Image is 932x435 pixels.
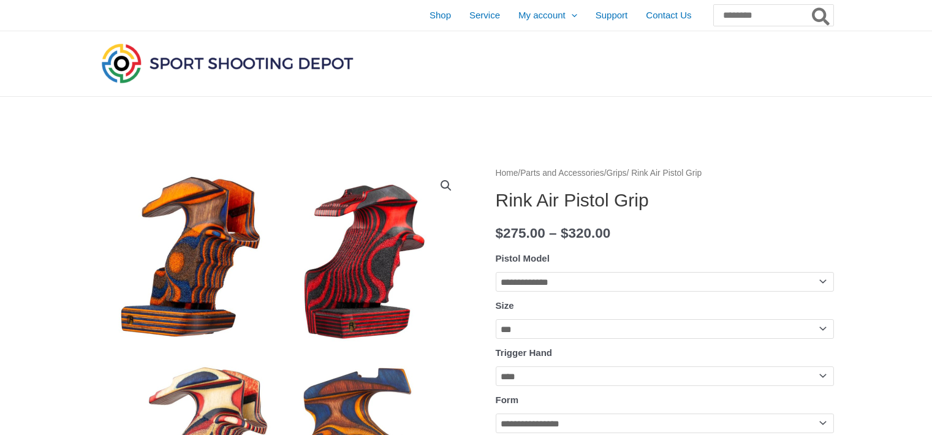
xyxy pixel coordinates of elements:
[99,40,356,86] img: Sport Shooting Depot
[607,168,627,178] a: Grips
[496,253,550,263] label: Pistol Model
[549,225,557,241] span: –
[809,5,833,26] button: Search
[496,225,504,241] span: $
[496,395,519,405] label: Form
[496,189,834,211] h1: Rink Air Pistol Grip
[496,300,514,311] label: Size
[561,225,610,241] bdi: 320.00
[496,168,518,178] a: Home
[435,175,457,197] a: View full-screen image gallery
[496,225,545,241] bdi: 275.00
[561,225,569,241] span: $
[520,168,604,178] a: Parts and Accessories
[496,165,834,181] nav: Breadcrumb
[496,347,553,358] label: Trigger Hand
